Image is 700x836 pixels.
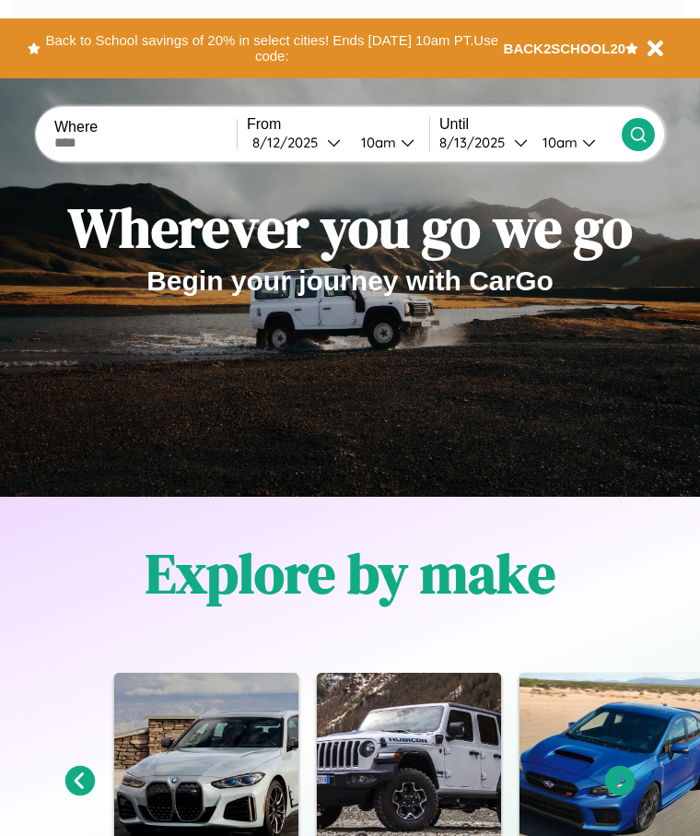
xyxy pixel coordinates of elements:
div: 10am [533,134,582,151]
label: Where [54,119,237,135]
div: 10am [352,134,401,151]
button: Back to School savings of 20% in select cities! Ends [DATE] 10am PT.Use code: [41,28,504,69]
h1: Explore by make [146,536,555,611]
div: 8 / 12 / 2025 [252,134,327,151]
div: 8 / 13 / 2025 [439,134,514,151]
label: From [247,116,429,133]
button: 10am [346,133,429,152]
label: Until [439,116,622,133]
button: 8/12/2025 [247,133,346,152]
b: BACK2SCHOOL20 [504,41,626,56]
button: 10am [528,133,622,152]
